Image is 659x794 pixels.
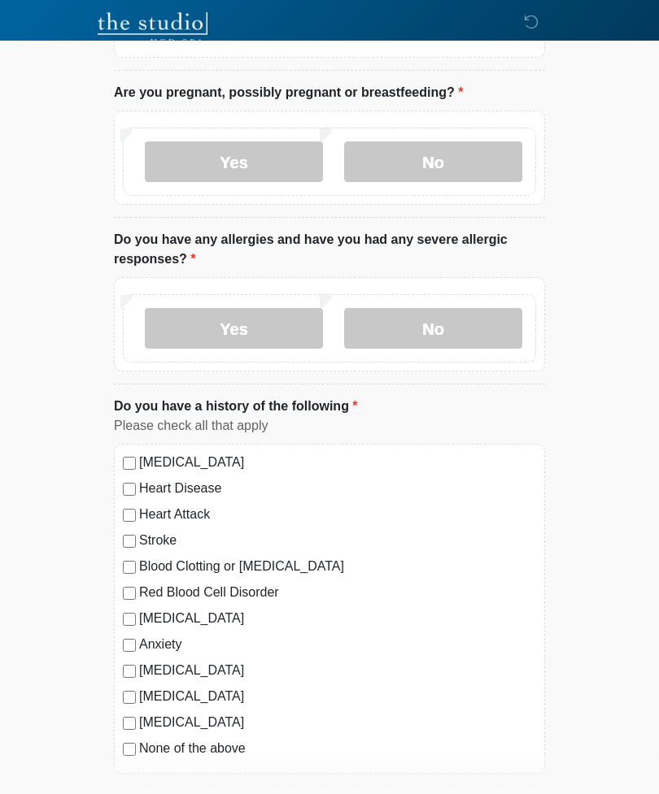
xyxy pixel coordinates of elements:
input: [MEDICAL_DATA] [123,691,136,704]
label: No [344,308,522,349]
input: Heart Attack [123,509,136,522]
label: No [344,141,522,182]
input: Stroke [123,535,136,548]
input: [MEDICAL_DATA] [123,717,136,730]
label: [MEDICAL_DATA] [139,609,536,628]
input: Heart Disease [123,483,136,496]
input: [MEDICAL_DATA] [123,613,136,626]
img: The Studio Med Spa Logo [98,12,207,45]
input: Red Blood Cell Disorder [123,587,136,600]
input: [MEDICAL_DATA] [123,665,136,678]
label: Stroke [139,531,536,550]
label: [MEDICAL_DATA] [139,661,536,680]
label: Yes [145,141,323,182]
input: Blood Clotting or [MEDICAL_DATA] [123,561,136,574]
div: Please check all that apply [114,416,545,436]
label: Are you pregnant, possibly pregnant or breastfeeding? [114,83,463,102]
label: Do you have any allergies and have you had any severe allergic responses? [114,230,545,269]
input: Anxiety [123,639,136,652]
label: [MEDICAL_DATA] [139,453,536,472]
label: None of the above [139,739,536,758]
label: Blood Clotting or [MEDICAL_DATA] [139,557,536,576]
label: Red Blood Cell Disorder [139,583,536,602]
label: Heart Attack [139,505,536,524]
label: Yes [145,308,323,349]
label: Heart Disease [139,479,536,498]
label: Do you have a history of the following [114,397,358,416]
label: [MEDICAL_DATA] [139,713,536,732]
label: Anxiety [139,635,536,654]
input: None of the above [123,743,136,756]
input: [MEDICAL_DATA] [123,457,136,470]
label: [MEDICAL_DATA] [139,687,536,706]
